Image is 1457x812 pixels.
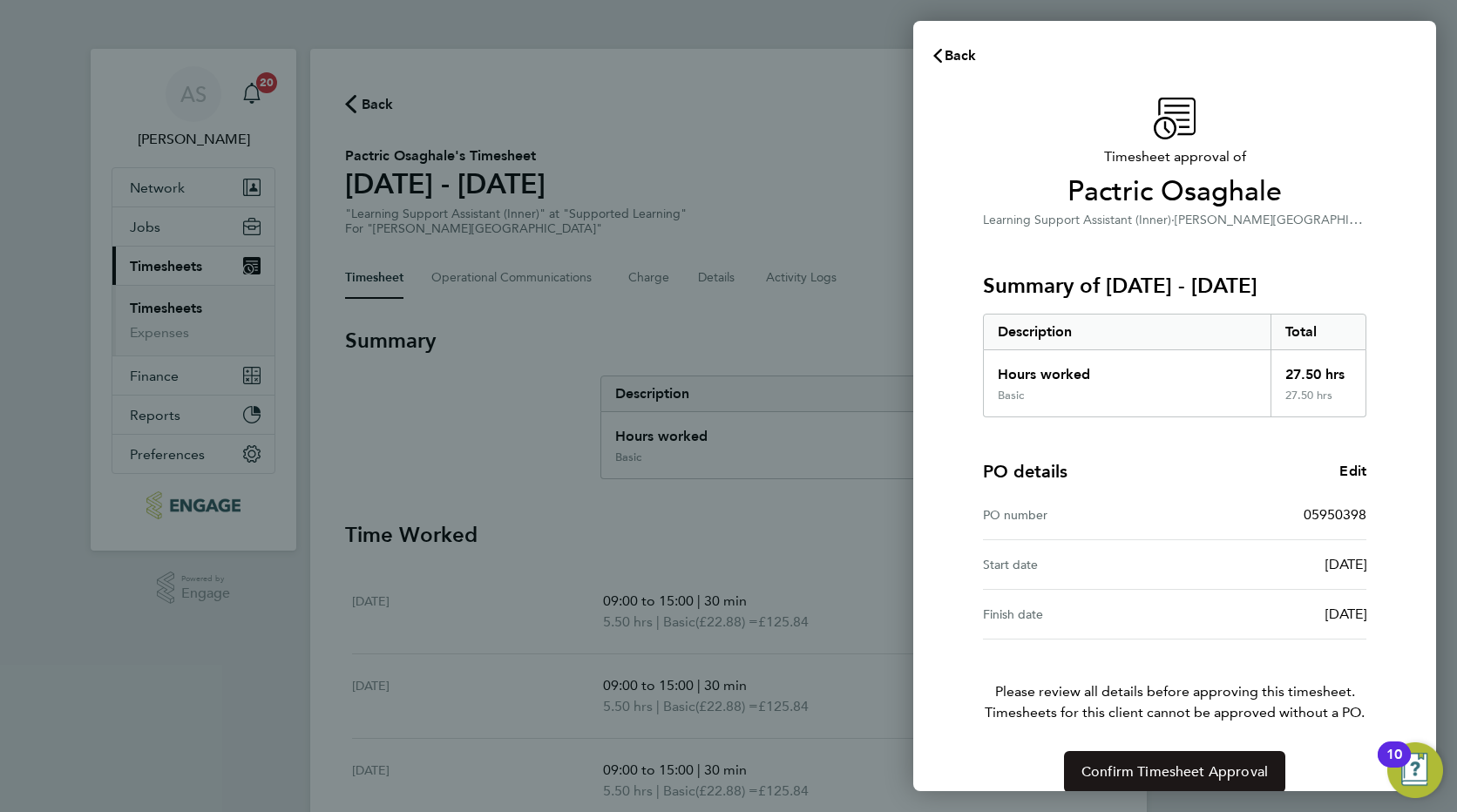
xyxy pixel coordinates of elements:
span: 05950398 [1304,506,1366,523]
a: Edit [1339,461,1366,482]
div: PO number [983,504,1175,525]
span: Learning Support Assistant (Inner) [983,213,1171,227]
button: Open Resource Center, 10 new notifications [1387,742,1443,798]
div: Summary of 15 - 21 Sep 2025 [983,314,1366,417]
div: [DATE] [1175,604,1366,625]
span: Timesheets for this client cannot be approved without a PO. [962,702,1387,723]
h4: PO details [983,459,1067,484]
div: [DATE] [1175,554,1366,575]
span: Back [945,47,977,64]
span: Confirm Timesheet Approval [1081,763,1268,781]
div: Hours worked [984,350,1271,389]
div: Total [1271,315,1366,349]
p: Please review all details before approving this timesheet. [962,639,1387,723]
span: Pactric Osaghale [983,174,1366,209]
span: [PERSON_NAME][GEOGRAPHIC_DATA] [1175,211,1398,227]
span: Edit [1339,463,1366,479]
div: 27.50 hrs [1271,389,1366,416]
h3: Summary of [DATE] - [DATE] [983,272,1366,300]
div: 10 [1386,754,1402,777]
span: · [1171,213,1175,227]
button: Back [913,38,994,73]
div: Finish date [983,604,1175,625]
button: Confirm Timesheet Approval [1064,751,1285,793]
div: Description [984,315,1271,349]
div: Start date [983,554,1175,575]
div: 27.50 hrs [1271,350,1366,389]
div: Basic [998,389,1024,403]
span: Timesheet approval of [983,146,1366,167]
